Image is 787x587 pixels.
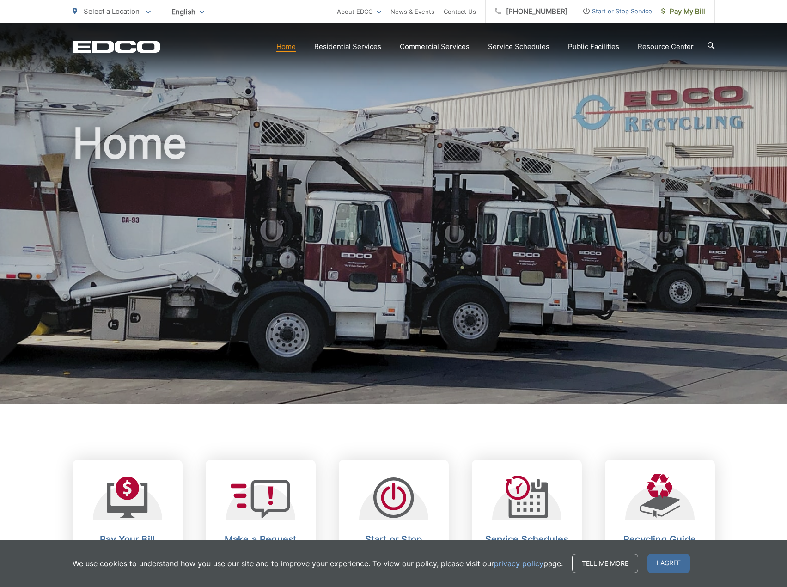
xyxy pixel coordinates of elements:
[400,41,470,52] a: Commercial Services
[73,120,715,413] h1: Home
[568,41,619,52] a: Public Facilities
[82,534,173,545] h2: Pay Your Bill
[661,6,705,17] span: Pay My Bill
[73,40,160,53] a: EDCD logo. Return to the homepage.
[614,534,706,545] h2: Recycling Guide
[84,7,140,16] span: Select a Location
[348,534,439,556] h2: Start or Stop Service
[494,558,543,569] a: privacy policy
[638,41,694,52] a: Resource Center
[314,41,381,52] a: Residential Services
[647,554,690,573] span: I agree
[481,534,573,545] h2: Service Schedules
[337,6,381,17] a: About EDCO
[444,6,476,17] a: Contact Us
[215,534,306,545] h2: Make a Request
[165,4,211,20] span: English
[390,6,434,17] a: News & Events
[572,554,638,573] a: Tell me more
[73,558,563,569] p: We use cookies to understand how you use our site and to improve your experience. To view our pol...
[488,41,549,52] a: Service Schedules
[276,41,296,52] a: Home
